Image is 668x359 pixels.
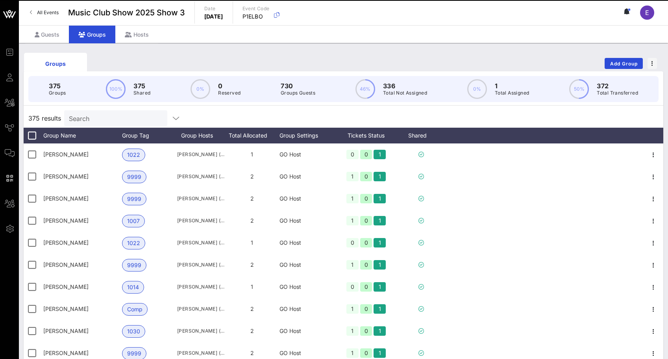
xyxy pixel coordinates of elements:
div: 1 [374,326,386,336]
div: GO Host [279,320,335,342]
div: 1 [374,194,386,203]
span: [PERSON_NAME] ([EMAIL_ADDRESS][DOMAIN_NAME]) [177,151,224,158]
span: 1007 [127,215,140,227]
span: 1014 [127,281,139,293]
div: GO Host [279,254,335,276]
p: Total Assigned [495,89,529,97]
div: Group Settings [279,128,335,143]
span: [PERSON_NAME] ([EMAIL_ADDRESS][DOMAIN_NAME]) [177,349,224,357]
div: 1 [346,172,359,181]
div: 1 [374,150,386,159]
span: 1022 [127,149,140,161]
span: [PERSON_NAME] ([PERSON_NAME][EMAIL_ADDRESS][DOMAIN_NAME]) [177,173,224,180]
div: 0 [346,238,359,247]
div: 0 [360,150,372,159]
span: 2 [250,261,254,268]
span: Comp [127,303,142,315]
p: 375 [133,81,150,91]
span: 9999 [127,193,141,205]
span: [PERSON_NAME] ([EMAIL_ADDRESS][DOMAIN_NAME]) [177,217,224,225]
span: Alex Quarrier [43,261,89,268]
div: 1 [374,304,386,314]
div: 1 [346,216,359,225]
span: 9999 [127,259,141,271]
span: 2 [250,327,254,334]
div: 0 [360,282,372,292]
div: 0 [360,304,372,314]
span: Adam Greene [43,151,89,158]
span: Alec Covington [43,239,89,246]
p: Groups Guests [281,89,315,97]
div: 1 [346,260,359,270]
div: 1 [374,238,386,247]
span: 1030 [127,326,140,337]
span: 2 [250,195,254,202]
div: 0 [360,348,372,358]
div: 1 [346,348,359,358]
span: [PERSON_NAME] ([PERSON_NAME][EMAIL_ADDRESS][DOMAIN_NAME]) [177,261,224,269]
div: GO Host [279,188,335,210]
span: Music Club Show 2025 Show 3 [68,7,185,19]
p: Groups [49,89,66,97]
div: 0 [360,194,372,203]
span: [PERSON_NAME] ([PERSON_NAME][EMAIL_ADDRESS][DOMAIN_NAME]) [177,283,224,291]
p: Total Transferred [597,89,638,97]
p: 730 [281,81,315,91]
div: 1 [374,172,386,181]
span: Ali Summerville [43,327,89,334]
a: All Events [25,6,63,19]
div: 1 [374,348,386,358]
div: GO Host [279,232,335,254]
div: GO Host [279,143,335,166]
span: 1 [251,283,253,290]
div: 1 [346,194,359,203]
div: 0 [360,260,372,270]
p: 336 [383,81,427,91]
span: [PERSON_NAME] ([PERSON_NAME][EMAIL_ADDRESS][PERSON_NAME][DOMAIN_NAME]) [177,239,224,247]
p: Date [204,5,223,13]
div: GO Host [279,166,335,188]
span: 2 [250,350,254,356]
p: 1 [495,81,529,91]
div: 0 [360,326,372,336]
span: [PERSON_NAME] ([PERSON_NAME][EMAIL_ADDRESS][PERSON_NAME][DOMAIN_NAME]) [177,195,224,203]
div: Group Name [43,128,122,143]
span: Allison Brown [43,350,89,356]
div: Guests [25,26,69,43]
div: Group Tag [122,128,177,143]
div: 0 [360,216,372,225]
span: Adam Greenhagen [43,173,89,180]
div: 0 [346,150,359,159]
div: Hosts [115,26,158,43]
span: 1 [251,151,253,158]
p: Event Code [242,5,270,13]
div: 1 [374,216,386,225]
span: [PERSON_NAME] ([PERSON_NAME][EMAIL_ADDRESS][PERSON_NAME][DOMAIN_NAME]) [177,305,224,313]
div: 1 [346,326,359,336]
span: Alfred Dawson [43,305,89,312]
span: 1022 [127,237,140,249]
button: Add Group [605,58,643,69]
span: E [645,9,649,17]
div: GO Host [279,298,335,320]
p: [DATE] [204,13,223,20]
p: 0 [218,81,241,91]
div: 0 [360,238,372,247]
div: Group Hosts [177,128,224,143]
span: Alexander G Kelly [43,283,89,290]
p: Total Not Assigned [383,89,427,97]
span: 375 results [28,113,61,123]
span: Al Welch [43,217,89,224]
p: 372 [597,81,638,91]
p: Reserved [218,89,241,97]
div: Total Allocated [224,128,279,143]
span: 2 [250,173,254,180]
div: Tickets Status [335,128,398,143]
span: 2 [250,305,254,312]
div: 1 [346,304,359,314]
div: 0 [346,282,359,292]
div: GO Host [279,276,335,298]
div: Shared [398,128,445,143]
p: Shared [133,89,150,97]
div: E [640,6,654,20]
